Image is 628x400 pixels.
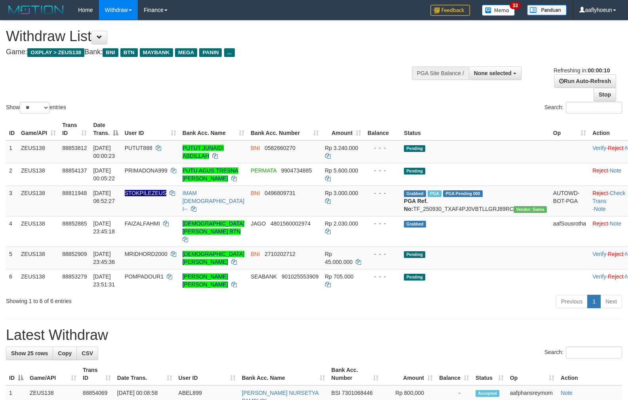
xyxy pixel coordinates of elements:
[251,251,260,257] span: BNI
[367,273,398,281] div: - - -
[6,363,27,385] th: ID: activate to sort column descending
[6,118,18,140] th: ID
[404,274,425,281] span: Pending
[367,250,398,258] div: - - -
[6,28,411,44] h1: Withdraw List
[610,167,622,174] a: Note
[18,216,59,246] td: ZEUS138
[510,2,520,9] span: 33
[404,190,426,197] span: Grabbed
[554,74,616,88] a: Run Auto-Refresh
[544,102,622,114] label: Search:
[125,251,167,257] span: MRIDHORD2000
[325,220,358,227] span: Rp 2.030.000
[6,327,622,343] h1: Latest Withdraw
[367,144,398,152] div: - - -
[20,102,49,114] select: Showentries
[608,273,624,280] a: Reject
[600,295,622,308] a: Next
[404,145,425,152] span: Pending
[550,186,589,216] td: AUTOWD-BOT-PGA
[566,102,622,114] input: Search:
[183,220,245,235] a: [DEMOGRAPHIC_DATA][PERSON_NAME] BTN
[183,167,238,182] a: PUTU AGUS TRESNA [PERSON_NAME]
[592,273,606,280] a: Verify
[6,269,18,292] td: 6
[18,163,59,186] td: ZEUS138
[328,363,382,385] th: Bank Acc. Number: activate to sort column ascending
[556,295,588,308] a: Previous
[6,48,411,56] h4: Game: Bank:
[93,220,115,235] span: [DATE] 23:45:18
[282,273,318,280] span: Copy 901025553909 to clipboard
[62,251,87,257] span: 88852909
[62,145,87,151] span: 88853812
[514,206,547,213] span: Vendor URL: https://trx31.1velocity.biz
[80,363,114,385] th: Trans ID: activate to sort column ascending
[122,118,179,140] th: User ID: activate to sort column ascending
[183,251,245,265] a: [DEMOGRAPHIC_DATA][PERSON_NAME]
[6,294,256,305] div: Showing 1 to 6 of 6 entries
[270,220,310,227] span: Copy 4801560002974 to clipboard
[93,273,115,288] span: [DATE] 23:51:31
[325,190,358,196] span: Rp 3.000.000
[62,220,87,227] span: 88852885
[281,167,312,174] span: Copy 9904734885 to clipboard
[331,390,341,396] span: BSI
[342,390,373,396] span: Copy 7301068446 to clipboard
[183,145,224,159] a: PUTUT JUNAIDI ABDILLAH
[239,363,328,385] th: Bank Acc. Name: activate to sort column ascending
[469,66,521,80] button: None selected
[325,273,354,280] span: Rp 705.000
[325,167,358,174] span: Rp 5.600.000
[6,4,66,16] img: MOTION_logo.png
[364,118,401,140] th: Balance
[93,167,115,182] span: [DATE] 00:05:22
[382,363,436,385] th: Amount: activate to sort column ascending
[58,350,72,356] span: Copy
[325,251,353,265] span: Rp 45.000.000
[401,186,550,216] td: TF_250930_TXAF4PJ0VBTLLGRJ89RC
[610,220,622,227] a: Note
[474,70,512,76] span: None selected
[367,189,398,197] div: - - -
[436,363,472,385] th: Balance: activate to sort column ascending
[90,118,121,140] th: Date Trans.: activate to sort column descending
[472,363,507,385] th: Status: activate to sort column ascending
[125,145,152,151] span: PUTUT888
[527,5,567,15] img: panduan.png
[428,190,442,197] span: Marked by aafsreyleap
[11,350,48,356] span: Show 25 rows
[247,118,322,140] th: Bank Acc. Number: activate to sort column ascending
[175,363,239,385] th: User ID: activate to sort column ascending
[76,347,98,360] a: CSV
[507,363,558,385] th: Op: activate to sort column ascending
[566,347,622,358] input: Search:
[27,48,84,57] span: OXPLAY > ZEUS138
[120,48,138,57] span: BTN
[588,67,610,74] strong: 00:00:10
[175,48,198,57] span: MEGA
[550,216,589,246] td: aafSousrotha
[103,48,118,57] span: BNI
[325,145,358,151] span: Rp 3.240.000
[265,145,295,151] span: Copy 0582660270 to clipboard
[412,66,469,80] div: PGA Site Balance /
[587,295,601,308] a: 1
[322,118,365,140] th: Amount: activate to sort column ascending
[592,190,625,204] a: Check Trans
[561,390,573,396] a: Note
[6,246,18,269] td: 5
[608,251,624,257] a: Reject
[251,190,260,196] span: BNI
[592,145,606,151] a: Verify
[59,118,90,140] th: Trans ID: activate to sort column ascending
[404,168,425,174] span: Pending
[179,118,248,140] th: Bank Acc. Name: activate to sort column ascending
[6,216,18,246] td: 4
[93,251,115,265] span: [DATE] 23:45:36
[62,190,87,196] span: 88811948
[443,190,483,197] span: PGA Pending
[6,186,18,216] td: 3
[558,363,622,385] th: Action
